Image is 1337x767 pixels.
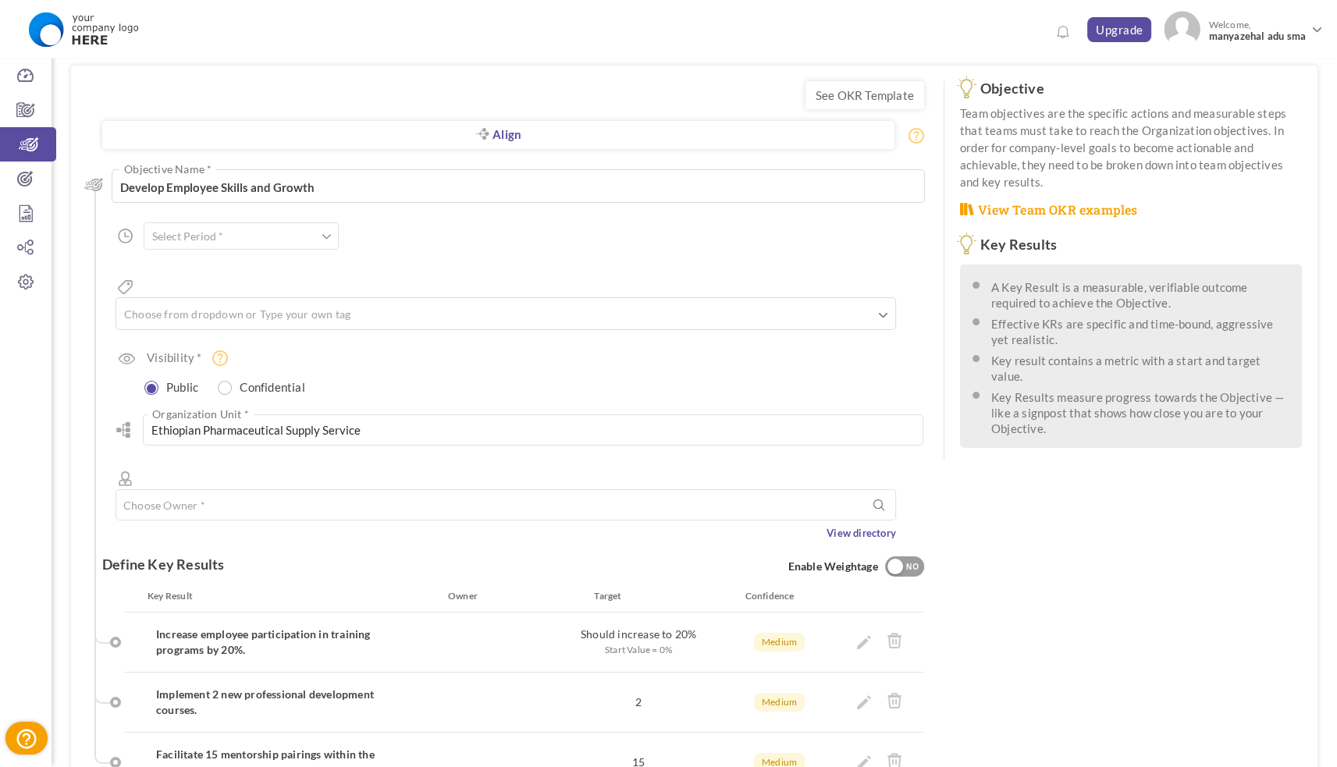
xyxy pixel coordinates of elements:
[475,128,489,140] i: Aligned Objective
[991,276,1290,311] li: A Key Result is a measurable, verifiable outcome required to achieve the Objective.
[1164,11,1200,48] img: Photo
[991,313,1290,347] li: Effective KRs are specific and time-bound, aggressive yet realistic.
[581,627,696,642] label: Should increase to 20%
[1087,17,1152,42] a: Upgrade
[960,105,1302,190] p: Team objectives are the specific actions and measurable steps that teams must take to reach the O...
[991,350,1290,384] li: Key result contains a metric with a start and target value.
[116,469,136,489] i: Owned by
[147,376,206,395] label: Public
[116,277,136,297] i: Tags
[635,694,642,710] label: 2
[1200,11,1310,50] span: Welcome,
[102,556,225,572] label: Define Key Results
[112,169,925,203] textarea: Develop Employee Skills and Growth
[788,556,923,578] span: Enable Weightage
[900,560,926,574] div: NO
[102,121,894,149] a: Align
[116,226,136,247] i: Duration
[698,588,823,604] div: Confidence
[220,376,312,395] label: Confidential
[18,10,148,49] img: Logo
[503,588,698,604] div: Target
[991,386,1290,436] li: Key Results measure progress towards the Objective — like a signpost that shows how close you are...
[119,353,135,364] i: Visibility
[116,422,131,438] i: Organization Unit
[754,693,804,712] span: Medium
[1208,30,1306,42] span: manyazehal adu sma
[144,222,339,250] input: Select Period *
[156,627,411,658] h4: Increase employee participation in training programs by 20%.
[542,642,734,657] p: Start Value = 0%
[156,687,411,718] h4: Implement 2 new professional development courses.
[448,588,503,604] div: Owner
[754,633,804,652] span: Medium
[147,350,201,365] label: Visibility *
[1157,5,1329,51] a: Photo Welcome,manyazehal adu sma
[84,176,104,192] i: Objective Name *
[805,81,924,109] a: See OKR Template
[136,588,448,604] div: Key Result
[960,237,1302,253] h3: Key Results
[1051,20,1076,45] a: Notifications
[960,81,1302,97] h3: Objective
[960,201,1138,219] a: View Team OKR examples
[827,525,896,541] a: View directory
